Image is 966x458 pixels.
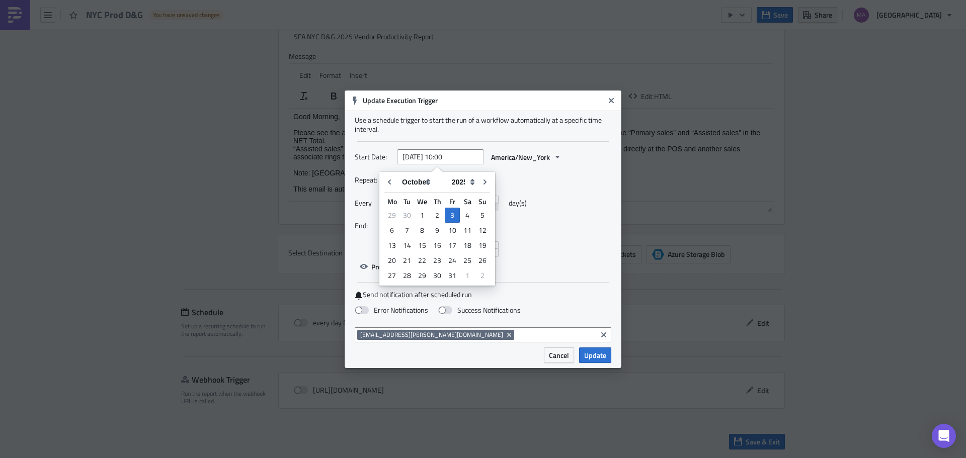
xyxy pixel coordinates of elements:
[460,253,475,268] div: Sat Oct 25 2025
[445,238,460,252] div: 17
[430,223,445,237] div: 9
[384,223,399,237] div: 6
[430,208,445,223] div: Thu Oct 02 2025
[430,238,445,253] div: Thu Oct 16 2025
[445,268,460,283] div: Fri Oct 31 2025
[399,223,415,237] div: 7
[399,238,415,253] div: Tue Oct 14 2025
[579,347,611,363] button: Update
[384,223,399,238] div: Mon Oct 06 2025
[491,152,550,162] span: America/New_York
[371,261,459,272] span: Preview next scheduled runs
[445,253,460,267] div: 24
[475,253,490,268] div: Sun Oct 26 2025
[399,268,415,283] div: Tue Oct 28 2025
[404,196,411,207] abbr: Tuesday
[475,268,490,283] div: Sun Nov 02 2025
[478,196,487,207] abbr: Sunday
[509,196,527,211] span: day(s)
[486,149,567,165] button: America/New_York
[399,223,415,238] div: Tue Oct 07 2025
[598,329,610,341] button: Clear selected items
[384,268,399,283] div: 27
[430,238,445,252] div: 16
[445,223,460,237] div: 10
[460,238,475,253] div: Sat Oct 18 2025
[355,306,428,315] label: Error Notifications
[460,223,475,238] div: Sat Oct 11 2025
[430,268,445,283] div: 30
[445,223,460,238] div: Fri Oct 10 2025
[445,253,460,268] div: Fri Oct 24 2025
[430,223,445,238] div: Thu Oct 09 2025
[460,208,475,222] div: 4
[415,208,430,223] div: Wed Oct 01 2025
[360,331,503,339] span: [EMAIL_ADDRESS][PERSON_NAME][DOMAIN_NAME]
[430,253,445,267] div: 23
[384,238,399,253] div: Mon Oct 13 2025
[475,208,490,222] div: 5
[355,259,464,274] button: Preview next scheduled runs
[544,347,574,363] button: Cancel
[932,424,956,448] div: Open Intercom Messenger
[604,93,619,108] button: Close
[384,208,399,223] div: Mon Sep 29 2025
[430,253,445,268] div: Thu Oct 23 2025
[445,208,460,223] div: 3
[355,218,392,233] label: End:
[477,174,493,190] button: Go to next month
[475,238,490,252] div: 19
[475,253,490,267] div: 26
[475,223,490,238] div: Sun Oct 12 2025
[387,196,397,207] abbr: Monday
[382,174,397,190] button: Go to previous month
[415,223,430,237] div: 8
[460,223,475,237] div: 11
[460,268,475,283] div: 1
[384,208,399,222] div: 29
[430,268,445,283] div: Thu Oct 30 2025
[549,350,569,360] span: Cancel
[449,196,455,207] abbr: Friday
[460,238,475,252] div: 18
[475,208,490,223] div: Sun Oct 05 2025
[434,196,441,207] abbr: Thursday
[415,208,430,222] div: 1
[397,149,484,164] input: YYYY-MM-DD HH:mm
[399,253,415,268] div: Tue Oct 21 2025
[399,208,415,223] div: Tue Sep 30 2025
[415,268,430,283] div: 29
[399,208,415,222] div: 30
[355,290,611,300] label: Send notification after scheduled run
[355,116,611,134] div: Use a schedule trigger to start the run of a workflow automatically at a specific time interval.
[355,149,392,164] label: Start Date:
[460,253,475,267] div: 25
[4,4,480,117] body: Rich Text Area. Press ALT-0 for help.
[447,174,477,190] select: Year
[399,238,415,252] div: 14
[584,350,606,360] span: Update
[384,253,399,267] div: 20
[475,223,490,237] div: 12
[363,96,604,105] h6: Update Execution Trigger
[355,196,392,211] label: Every
[397,174,447,190] select: Month
[415,238,430,252] div: 15
[399,253,415,267] div: 21
[415,223,430,238] div: Wed Oct 08 2025
[355,172,392,188] label: Repeat:
[415,253,430,267] div: 22
[445,268,460,283] div: 31
[505,330,514,340] button: Remove Tag
[4,4,480,117] div: Good Morning, Please see the attached NYC 2025 SFA Productivity Report. We have optimized the rep...
[415,238,430,253] div: Wed Oct 15 2025
[399,268,415,283] div: 28
[415,268,430,283] div: Wed Oct 29 2025
[384,268,399,283] div: Mon Oct 27 2025
[417,196,427,207] abbr: Wednesday
[445,208,460,223] div: Fri Oct 03 2025
[415,253,430,268] div: Wed Oct 22 2025
[460,208,475,223] div: Sat Oct 04 2025
[445,238,460,253] div: Fri Oct 17 2025
[475,268,490,283] div: 2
